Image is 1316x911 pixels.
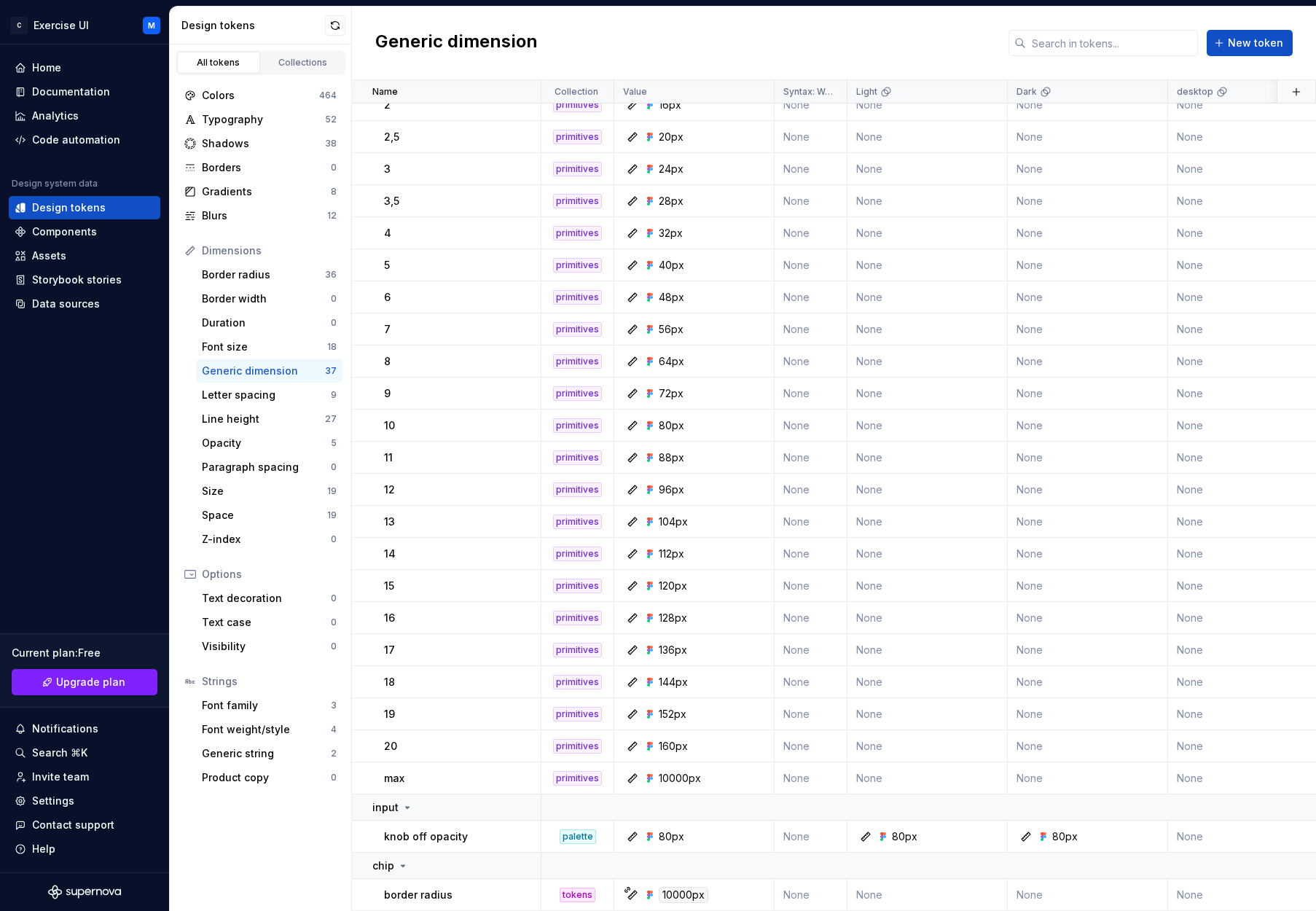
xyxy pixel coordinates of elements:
td: None [847,249,1008,281]
div: Notifications [32,722,98,736]
a: Line height27 [196,407,342,431]
div: 120px [659,579,687,593]
td: None [1008,538,1168,570]
a: Documentation [9,80,160,103]
div: 152px [659,707,686,722]
div: 72px [659,386,684,401]
div: Space [202,508,327,523]
div: primitives [553,547,602,561]
a: Space19 [196,504,342,527]
div: 160px [659,739,688,754]
div: 80px [1052,829,1078,844]
div: 36 [325,269,337,281]
div: C [10,17,28,34]
div: 0 [331,317,337,329]
div: primitives [553,290,602,305]
input: Search in tokens... [1026,30,1198,56]
div: 136px [659,643,687,657]
div: Design tokens [32,200,106,215]
div: Storybook stories [32,273,122,287]
a: Home [9,56,160,79]
div: 0 [331,641,337,652]
td: None [775,410,847,442]
div: 128px [659,611,687,625]
div: 18 [327,341,337,353]
a: Code automation [9,128,160,152]
a: Shadows38 [179,132,342,155]
td: None [775,730,847,762]
div: Code automation [32,133,120,147]
div: Data sources [32,297,100,311]
p: 12 [384,482,395,497]
a: Generic string2 [196,742,342,765]
div: Design tokens [181,18,325,33]
a: Gradients8 [179,180,342,203]
td: None [847,442,1008,474]
td: None [847,474,1008,506]
td: None [1008,185,1168,217]
div: 10000px [659,771,701,786]
p: Value [623,86,647,98]
p: 9 [384,386,391,401]
td: None [1008,217,1168,249]
td: None [775,821,847,853]
div: primitives [553,579,602,593]
div: Documentation [32,85,110,99]
td: None [847,378,1008,410]
p: 7 [384,322,391,337]
div: Letter spacing [202,388,331,402]
td: None [1008,121,1168,153]
td: None [775,217,847,249]
td: None [1008,281,1168,313]
td: None [775,185,847,217]
div: Z-index [202,532,331,547]
div: 24px [659,162,684,176]
div: 32px [659,226,683,241]
button: Contact support [9,813,160,837]
div: 52 [325,114,337,125]
div: Analytics [32,109,79,123]
div: Blurs [202,208,327,223]
td: None [847,762,1008,794]
p: Syntax: Web [783,86,835,98]
div: 10000px [659,887,708,903]
div: 64px [659,354,684,369]
td: None [847,506,1008,538]
span: New token [1228,36,1283,50]
td: None [847,185,1008,217]
p: 6 [384,290,391,305]
td: None [775,313,847,345]
p: 3 [384,162,391,176]
td: None [1008,762,1168,794]
td: None [1008,730,1168,762]
p: desktop [1177,86,1213,98]
div: primitives [553,482,602,497]
p: Name [372,86,398,98]
td: None [775,378,847,410]
div: Font size [202,340,327,354]
div: 19 [327,509,337,521]
td: None [775,89,847,121]
a: Design tokens [9,196,160,219]
td: None [775,666,847,698]
td: None [847,121,1008,153]
a: Data sources [9,292,160,316]
div: 12 [327,210,337,222]
div: 80px [659,418,684,433]
div: Border radius [202,267,325,282]
div: Opacity [202,436,331,450]
div: primitives [553,675,602,689]
div: Typography [202,112,325,127]
a: Storybook stories [9,268,160,292]
td: None [847,879,1008,911]
td: None [775,345,847,378]
div: Search ⌘K [32,746,87,760]
div: Text decoration [202,591,331,606]
td: None [775,762,847,794]
p: 20 [384,739,397,754]
a: Border width0 [196,287,342,310]
div: Line height [202,412,325,426]
p: 11 [384,450,393,465]
div: Visibility [202,639,331,654]
div: Generic dimension [202,364,325,378]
